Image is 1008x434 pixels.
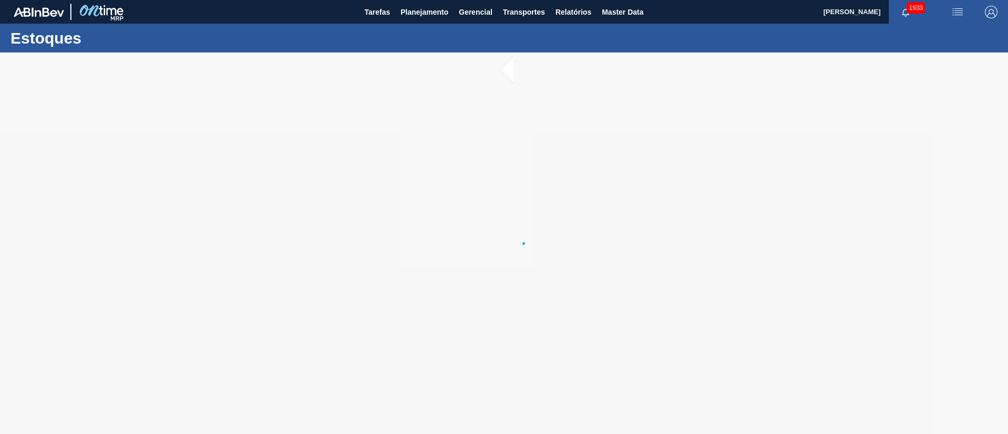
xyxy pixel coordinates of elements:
[951,6,964,18] img: userActions
[14,7,64,17] img: TNhmsLtSVTkK8tSr43FrP2fwEKptu5GPRR3wAAAABJRU5ErkJggg==
[907,2,925,14] span: 1933
[364,6,390,18] span: Tarefas
[602,6,643,18] span: Master Data
[10,32,197,44] h1: Estoques
[985,6,997,18] img: Logout
[459,6,492,18] span: Gerencial
[889,5,922,19] button: Notificações
[555,6,591,18] span: Relatórios
[401,6,448,18] span: Planejamento
[503,6,545,18] span: Transportes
